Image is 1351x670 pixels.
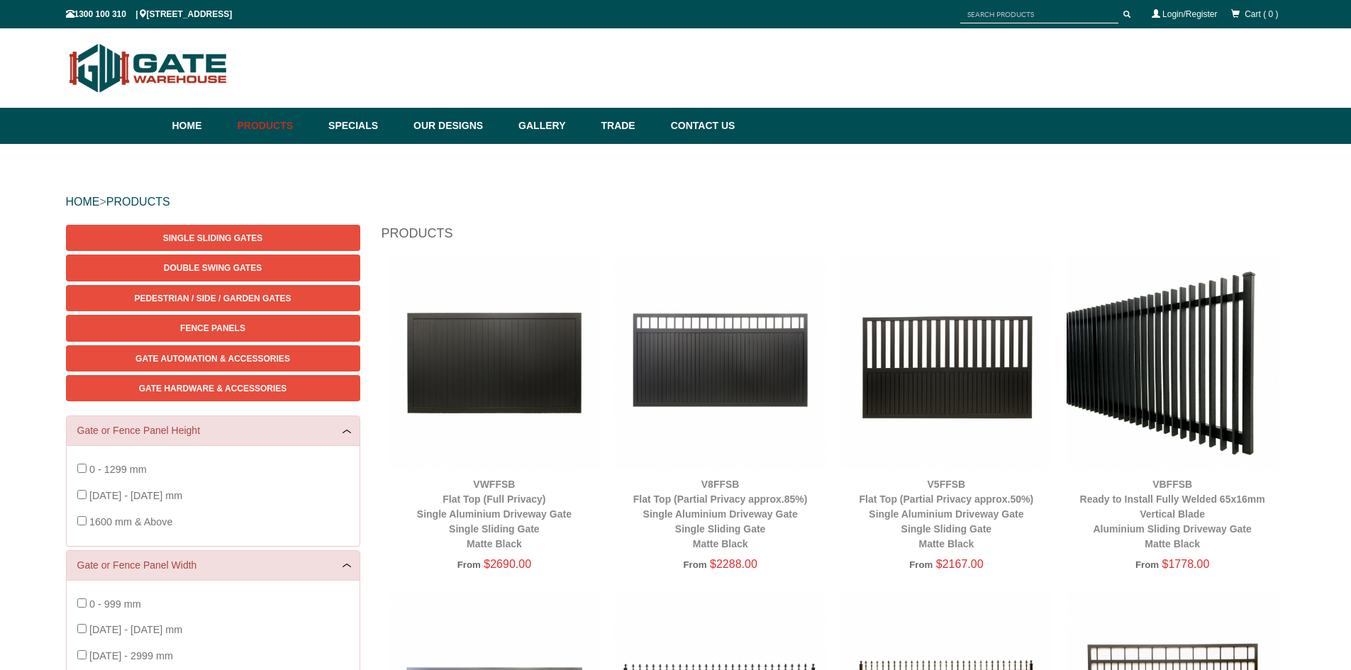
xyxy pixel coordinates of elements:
[382,225,1286,250] h1: Products
[840,257,1052,469] img: V5FFSB - Flat Top (Partial Privacy approx.50%) - Single Aluminium Driveway Gate - Single Sliding ...
[1245,9,1278,19] span: Cart ( 0 )
[66,315,360,341] a: Fence Panels
[389,257,601,469] img: VWFFSB - Flat Top (Full Privacy) - Single Aluminium Driveway Gate - Single Sliding Gate - Matte B...
[106,196,170,208] a: PRODUCTS
[683,559,706,570] span: From
[66,196,100,208] a: HOME
[135,354,290,364] span: Gate Automation & Accessories
[664,108,735,144] a: Contact Us
[594,108,663,144] a: Trade
[89,516,173,527] span: 1600 mm & Above
[1067,257,1279,469] img: VBFFSB - Ready to Install Fully Welded 65x16mm Vertical Blade - Aluminium Sliding Driveway Gate -...
[417,479,572,549] a: VWFFSBFlat Top (Full Privacy)Single Aluminium Driveway GateSingle Sliding GateMatte Black
[66,35,231,101] img: Gate Warehouse
[66,9,233,19] span: 1300 100 310 | [STREET_ADDRESS]
[406,108,511,144] a: Our Designs
[66,179,1286,225] div: >
[457,559,481,570] span: From
[134,294,291,303] span: Pedestrian / Side / Garden Gates
[1080,479,1265,549] a: VBFFSBReady to Install Fully Welded 65x16mm Vertical BladeAluminium Sliding Driveway GateMatte Black
[909,559,933,570] span: From
[77,558,349,573] a: Gate or Fence Panel Width
[321,108,406,144] a: Specials
[66,285,360,311] a: Pedestrian / Side / Garden Gates
[66,255,360,281] a: Double Swing Gates
[89,624,182,635] span: [DATE] - [DATE] mm
[66,375,360,401] a: Gate Hardware & Accessories
[172,108,230,144] a: Home
[511,108,594,144] a: Gallery
[139,384,287,393] span: Gate Hardware & Accessories
[89,650,173,661] span: [DATE] - 2999 mm
[960,6,1118,23] input: SEARCH PRODUCTS
[1135,559,1159,570] span: From
[89,490,182,501] span: [DATE] - [DATE] mm
[1162,9,1217,19] a: Login/Register
[180,323,245,333] span: Fence Panels
[936,558,984,570] span: $2167.00
[89,464,147,475] span: 0 - 1299 mm
[860,479,1034,549] a: V5FFSBFlat Top (Partial Privacy approx.50%)Single Aluminium Driveway GateSingle Sliding GateMatte...
[484,558,531,570] span: $2690.00
[66,345,360,372] a: Gate Automation & Accessories
[164,263,262,273] span: Double Swing Gates
[633,479,808,549] a: V8FFSBFlat Top (Partial Privacy approx.85%)Single Aluminium Driveway GateSingle Sliding GateMatte...
[89,598,141,610] span: 0 - 999 mm
[163,233,262,243] span: Single Sliding Gates
[1162,558,1210,570] span: $1778.00
[66,225,360,251] a: Single Sliding Gates
[710,558,757,570] span: $2288.00
[77,423,349,438] a: Gate or Fence Panel Height
[230,108,322,144] a: Products
[614,257,826,469] img: V8FFSB - Flat Top (Partial Privacy approx.85%) - Single Aluminium Driveway Gate - Single Sliding ...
